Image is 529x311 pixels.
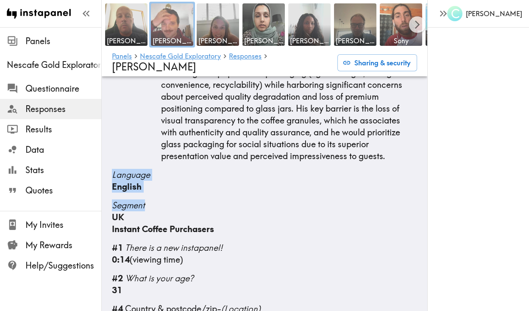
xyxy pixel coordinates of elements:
span: Language [112,169,150,180]
a: Nescafe Gold Exploratory [140,53,221,61]
a: [PERSON_NAME] [195,2,241,48]
b: 0:14 [112,254,130,265]
span: Sony [381,36,420,45]
p: [PERSON_NAME] embodies the 'cautious optimist' consumer segment, genuinely valuing environmental ... [161,43,417,162]
span: [PERSON_NAME] [336,36,375,45]
a: Sony [378,2,424,48]
span: Help/Suggestions [25,260,101,272]
button: Scroll right [409,17,426,33]
a: [PERSON_NAME] [103,2,149,48]
span: [PERSON_NAME] [244,36,283,45]
span: [PERSON_NAME] [290,36,329,45]
span: C [451,6,459,21]
span: What is your age? [125,273,194,283]
a: [PERSON_NAME] [332,2,378,48]
b: #2 [112,273,123,283]
span: Stats [25,164,101,176]
h6: [PERSON_NAME] [466,9,522,18]
span: Panels [25,35,101,47]
div: 31 [112,284,417,296]
a: Panels [112,53,132,61]
span: Instant Coffee Purchasers [112,224,214,234]
span: UK [112,212,124,222]
span: [PERSON_NAME] [112,60,196,73]
span: My Invites [25,219,101,231]
button: Sharing & security [337,54,417,71]
span: Questionnaire [25,83,101,95]
span: Quotes [25,185,101,196]
a: [PERSON_NAME] [241,2,287,48]
a: [PERSON_NAME] [149,2,195,48]
span: Responses [25,103,101,115]
a: Responses [229,53,262,61]
span: English [112,181,142,192]
span: [PERSON_NAME] [107,36,146,45]
span: Nescafe Gold Exploratory [7,59,101,71]
a: [PERSON_NAME] [287,2,332,48]
span: Data [25,144,101,156]
span: My Rewards [25,239,101,251]
span: Segment [112,200,145,210]
span: [PERSON_NAME] [198,36,237,45]
span: Results [25,123,101,135]
span: There is a new instapanel! [125,242,223,253]
div: (viewing time) [112,254,417,266]
b: #1 [112,242,123,253]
